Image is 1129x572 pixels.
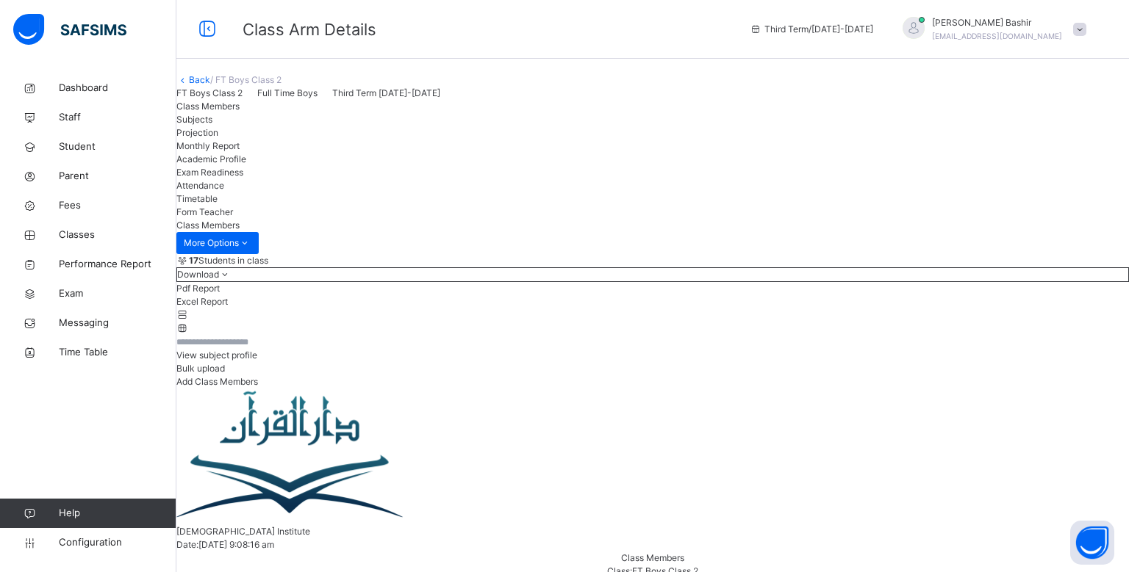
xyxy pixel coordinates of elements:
[59,228,176,242] span: Classes
[176,350,257,361] span: View subject profile
[176,153,246,164] span: Academic Profile
[243,20,376,39] span: Class Arm Details
[59,140,176,154] span: Student
[621,552,684,563] span: Class Members
[184,236,251,250] span: More Options
[210,74,282,85] span: / FT Boys Class 2
[257,87,318,98] span: Full Time Boys
[176,363,225,374] span: Bulk upload
[176,206,233,217] span: Form Teacher
[176,526,310,537] span: [DEMOGRAPHIC_DATA] Institute
[198,539,274,550] span: [DATE] 9:08:16 am
[59,198,176,213] span: Fees
[176,193,218,204] span: Timetable
[59,169,176,184] span: Parent
[332,87,440,98] span: Third Term [DATE]-[DATE]
[59,345,176,360] span: Time Table
[176,87,243,98] span: FT Boys Class 2
[59,81,176,95] span: Dashboard
[176,140,240,151] span: Monthly Report
[176,376,258,387] span: Add Class Members
[176,282,1129,295] li: dropdown-list-item-null-0
[1070,521,1114,565] button: Open asap
[176,220,240,231] span: Class Members
[932,32,1062,40] span: [EMAIL_ADDRESS][DOMAIN_NAME]
[176,127,218,138] span: Projection
[59,316,176,330] span: Messaging
[176,539,198,550] span: Date:
[176,295,1129,308] li: dropdown-list-item-null-1
[189,255,198,266] b: 17
[932,16,1062,29] span: [PERSON_NAME] Bashir
[177,269,219,280] span: Download
[176,180,224,191] span: Attendance
[888,16,1094,43] div: HamidBashir
[189,254,268,267] span: Students in class
[59,535,176,550] span: Configuration
[13,14,126,45] img: safsims
[59,286,176,301] span: Exam
[176,101,240,112] span: Class Members
[189,74,210,85] a: Back
[750,23,873,36] span: session/term information
[59,110,176,125] span: Staff
[176,167,243,178] span: Exam Readiness
[176,388,406,525] img: darulquraninstitute.png
[176,114,212,125] span: Subjects
[59,506,176,521] span: Help
[59,257,176,272] span: Performance Report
